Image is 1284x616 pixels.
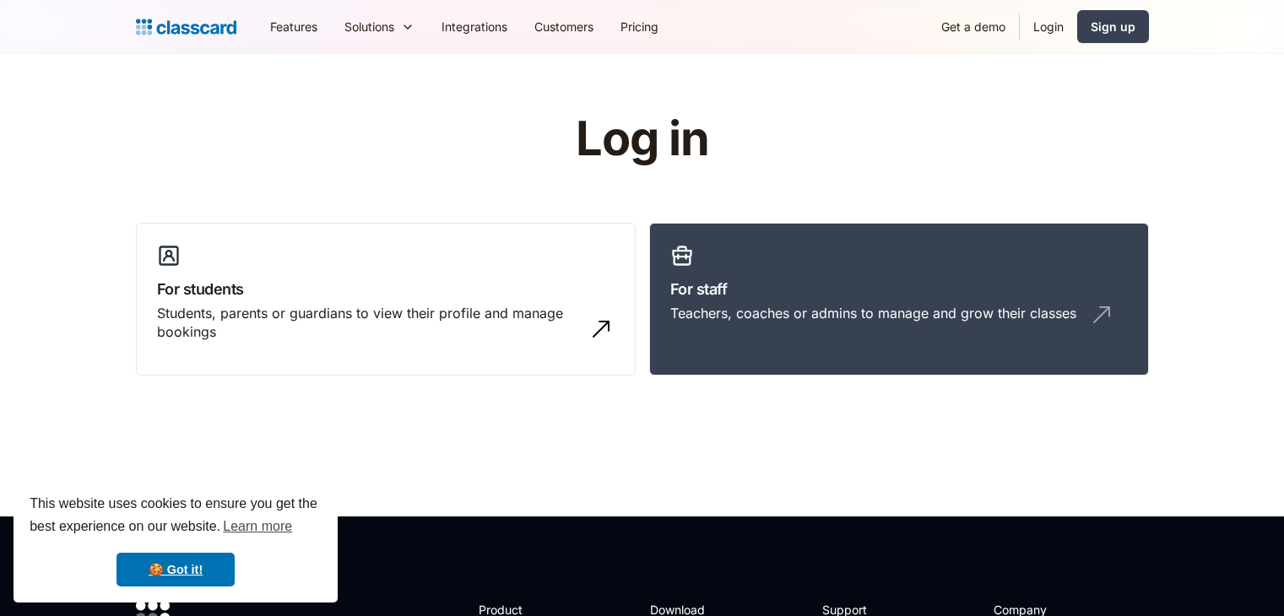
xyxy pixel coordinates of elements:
div: Teachers, coaches or admins to manage and grow their classes [670,304,1076,322]
a: Sign up [1077,10,1149,43]
div: Sign up [1091,18,1135,35]
div: cookieconsent [14,478,338,602]
a: dismiss cookie message [116,553,235,586]
a: Login [1020,8,1077,46]
a: For staffTeachers, coaches or admins to manage and grow their classes [649,223,1149,376]
a: learn more about cookies [220,514,295,539]
a: home [136,15,236,39]
a: Get a demo [928,8,1019,46]
h1: Log in [374,113,910,165]
a: Integrations [428,8,521,46]
a: Pricing [607,8,672,46]
a: For studentsStudents, parents or guardians to view their profile and manage bookings [136,223,636,376]
h3: For students [157,278,615,300]
a: Features [257,8,331,46]
div: Solutions [331,8,428,46]
div: Solutions [344,18,394,35]
a: Customers [521,8,607,46]
span: This website uses cookies to ensure you get the best experience on our website. [30,494,322,539]
h3: For staff [670,278,1128,300]
div: Students, parents or guardians to view their profile and manage bookings [157,304,581,342]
